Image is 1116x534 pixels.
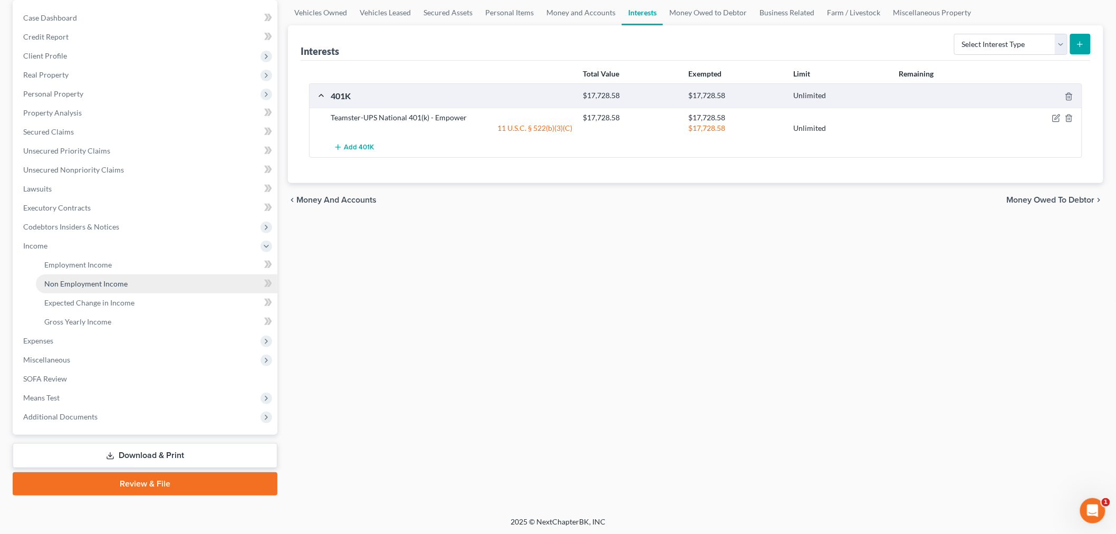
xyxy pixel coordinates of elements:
[15,179,277,198] a: Lawsuits
[788,91,893,101] div: Unlimited
[288,196,377,204] button: chevron_left Money and Accounts
[683,91,788,101] div: $17,728.58
[23,32,69,41] span: Credit Report
[15,122,277,141] a: Secured Claims
[15,27,277,46] a: Credit Report
[683,112,788,123] div: $17,728.58
[1080,498,1105,523] iframe: Intercom live chat
[325,123,578,133] div: 11 U.S.C. § 522(b)(3)(C)
[578,91,683,101] div: $17,728.58
[788,123,893,133] div: Unlimited
[899,69,934,78] strong: Remaining
[23,336,53,345] span: Expenses
[15,369,277,388] a: SOFA Review
[23,412,98,421] span: Additional Documents
[36,255,277,274] a: Employment Income
[583,69,619,78] strong: Total Value
[23,374,67,383] span: SOFA Review
[301,45,339,58] div: Interests
[331,138,377,157] button: Add 401K
[23,108,82,117] span: Property Analysis
[23,222,119,231] span: Codebtors Insiders & Notices
[23,127,74,136] span: Secured Claims
[1102,498,1110,507] span: 1
[23,241,47,250] span: Income
[44,279,128,288] span: Non Employment Income
[688,69,721,78] strong: Exempted
[36,312,277,331] a: Gross Yearly Income
[13,443,277,468] a: Download & Print
[23,51,67,60] span: Client Profile
[15,103,277,122] a: Property Analysis
[325,112,578,123] div: Teamster-UPS National 401(k) - Empower
[578,112,683,123] div: $17,728.58
[23,355,70,364] span: Miscellaneous
[1007,196,1103,204] button: Money Owed to Debtor chevron_right
[44,260,112,269] span: Employment Income
[23,165,124,174] span: Unsecured Nonpriority Claims
[23,13,77,22] span: Case Dashboard
[44,298,134,307] span: Expected Change in Income
[1095,196,1103,204] i: chevron_right
[23,146,110,155] span: Unsecured Priority Claims
[23,70,69,79] span: Real Property
[15,8,277,27] a: Case Dashboard
[15,141,277,160] a: Unsecured Priority Claims
[23,393,60,402] span: Means Test
[36,293,277,312] a: Expected Change in Income
[23,89,83,98] span: Personal Property
[288,196,296,204] i: chevron_left
[325,90,578,101] div: 401K
[23,184,52,193] span: Lawsuits
[36,274,277,293] a: Non Employment Income
[683,123,788,133] div: $17,728.58
[44,317,111,326] span: Gross Yearly Income
[15,198,277,217] a: Executory Contracts
[13,472,277,495] a: Review & File
[23,203,91,212] span: Executory Contracts
[296,196,377,204] span: Money and Accounts
[1007,196,1095,204] span: Money Owed to Debtor
[15,160,277,179] a: Unsecured Nonpriority Claims
[794,69,811,78] strong: Limit
[344,144,374,152] span: Add 401K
